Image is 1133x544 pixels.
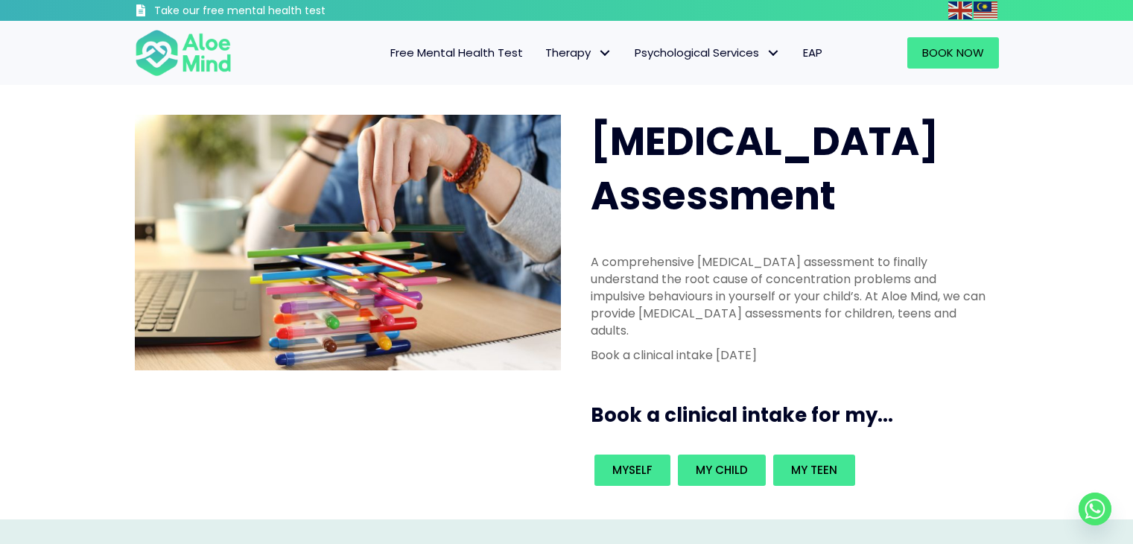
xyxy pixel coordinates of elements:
a: EAP [792,37,834,69]
a: TherapyTherapy: submenu [534,37,623,69]
a: Myself [594,455,670,486]
h3: Take our free mental health test [154,4,405,19]
img: Aloe mind Logo [135,28,232,78]
a: English [948,1,974,19]
div: Book an intake for my... [591,451,990,490]
img: en [948,1,972,19]
a: My teen [773,455,855,486]
span: Therapy: submenu [594,42,616,64]
span: Therapy [545,45,612,60]
span: Book Now [922,45,984,60]
a: Book Now [907,37,999,69]
img: ms [974,1,997,19]
span: Myself [612,462,653,478]
a: Psychological ServicesPsychological Services: submenu [623,37,792,69]
span: Free Mental Health Test [390,45,523,60]
span: Psychological Services: submenu [763,42,784,64]
span: [MEDICAL_DATA] Assessment [591,114,939,223]
nav: Menu [251,37,834,69]
span: EAP [803,45,822,60]
span: My teen [791,462,837,478]
h3: Book a clinical intake for my... [591,402,1005,428]
a: My child [678,455,766,486]
span: Psychological Services [635,45,781,60]
p: A comprehensive [MEDICAL_DATA] assessment to finally understand the root cause of concentration p... [591,253,990,340]
p: Book a clinical intake [DATE] [591,347,990,364]
a: Free Mental Health Test [379,37,534,69]
a: Malay [974,1,999,19]
img: ADHD photo [135,115,561,370]
span: My child [696,462,748,478]
a: Take our free mental health test [135,4,405,21]
a: Whatsapp [1079,493,1111,525]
